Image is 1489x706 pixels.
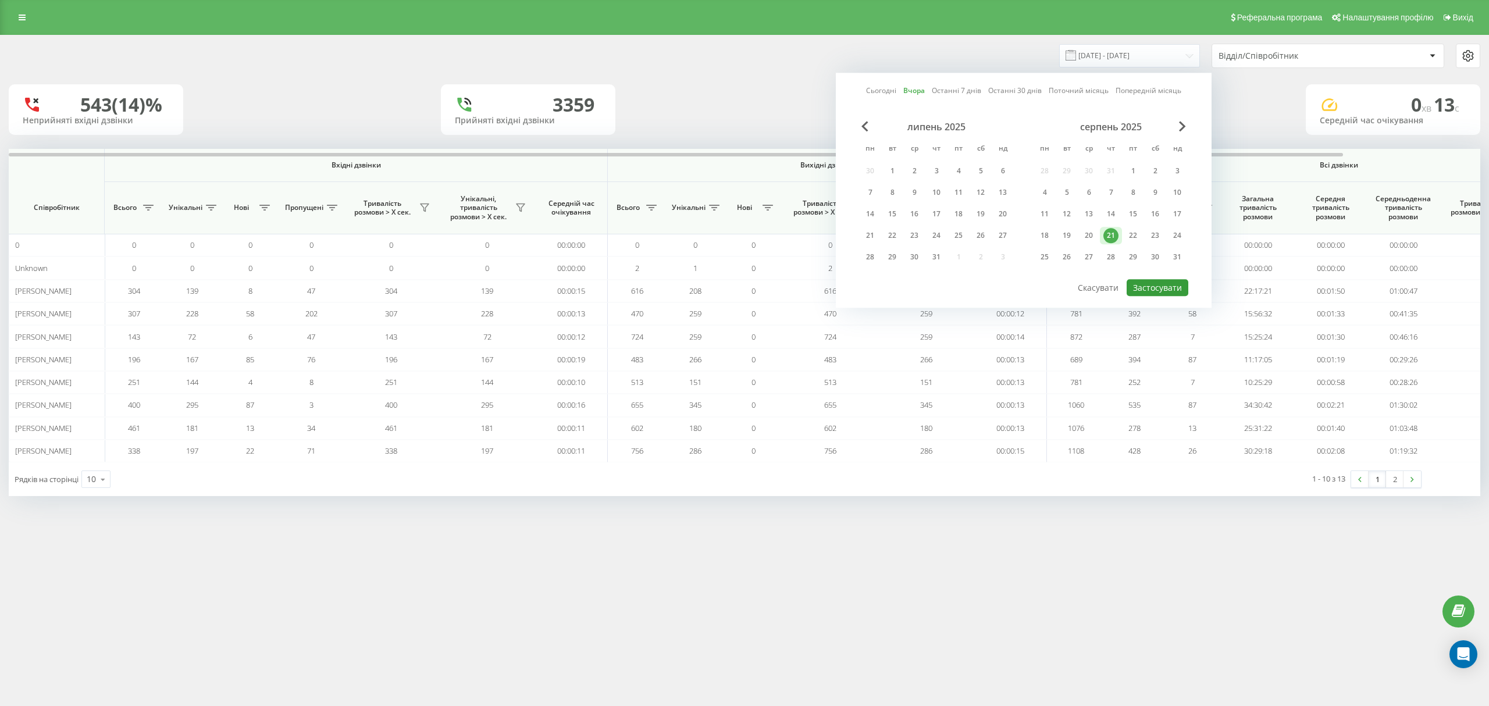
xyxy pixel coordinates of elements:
div: 13 [1081,206,1096,222]
td: 00:00:58 [1294,371,1367,394]
span: Previous Month [861,121,868,131]
span: 304 [128,286,140,296]
div: нд 24 серп 2025 р. [1166,227,1188,244]
div: вт 22 лип 2025 р. [881,227,903,244]
span: [PERSON_NAME] [15,377,72,387]
a: Поточний місяць [1049,85,1109,97]
a: 1 [1369,471,1386,487]
div: 1 [1125,163,1141,179]
div: сб 9 серп 2025 р. [1144,184,1166,201]
td: 00:00:00 [1367,234,1440,256]
div: 10 [87,473,96,485]
a: Попередній місяць [1116,85,1181,97]
button: Застосувати [1127,279,1188,296]
span: 392 [1128,308,1141,319]
span: 139 [186,286,198,296]
span: Унікальні [672,203,706,212]
div: ср 20 серп 2025 р. [1078,227,1100,244]
div: 19 [1059,228,1074,243]
div: чт 3 лип 2025 р. [925,162,947,180]
a: Сьогодні [866,85,896,97]
div: 17 [929,206,944,222]
div: пт 4 лип 2025 р. [947,162,970,180]
span: Next Month [1179,121,1186,131]
span: 2 [828,263,832,273]
td: 15:56:32 [1221,302,1294,325]
div: 2 [1148,163,1163,179]
span: Вхідні дзвінки [135,161,577,170]
div: вт 29 лип 2025 р. [881,248,903,266]
span: 72 [188,331,196,342]
div: 18 [951,206,966,222]
div: 24 [929,228,944,243]
div: чт 24 лип 2025 р. [925,227,947,244]
div: ср 2 лип 2025 р. [903,162,925,180]
div: 12 [1059,206,1074,222]
td: 15:25:24 [1221,325,1294,348]
span: Нові [227,203,256,212]
div: чт 17 лип 2025 р. [925,205,947,223]
span: 287 [1128,331,1141,342]
div: 6 [995,163,1010,179]
span: Середньоденна тривалість розмови [1376,194,1431,222]
div: ср 13 серп 2025 р. [1078,205,1100,223]
div: 30 [1148,249,1163,265]
div: сб 2 серп 2025 р. [1144,162,1166,180]
span: 144 [186,377,198,387]
span: 689 [1070,354,1082,365]
div: Середній час очікування [1320,116,1466,126]
span: [PERSON_NAME] [15,308,72,319]
div: ср 16 лип 2025 р. [903,205,925,223]
div: 31 [929,249,944,265]
span: 0 [248,240,252,250]
span: 616 [631,286,643,296]
span: 85 [246,354,254,365]
td: 00:00:00 [1294,256,1367,279]
div: сб 16 серп 2025 р. [1144,205,1166,223]
abbr: субота [972,141,989,158]
abbr: понеділок [861,141,879,158]
div: 25 [951,228,966,243]
div: 29 [1125,249,1141,265]
div: пт 18 лип 2025 р. [947,205,970,223]
div: 25 [1037,249,1052,265]
td: 00:00:15 [535,280,608,302]
div: 24 [1170,228,1185,243]
div: пт 25 лип 2025 р. [947,227,970,244]
div: нд 10 серп 2025 р. [1166,184,1188,201]
div: нд 13 лип 2025 р. [992,184,1014,201]
td: 11:17:05 [1221,348,1294,371]
div: липень 2025 [859,121,1014,133]
td: 00:00:10 [535,371,608,394]
abbr: понеділок [1036,141,1053,158]
span: 724 [631,331,643,342]
td: 01:00:47 [1367,280,1440,302]
span: 259 [920,308,932,319]
span: 8 [248,286,252,296]
div: 4 [951,163,966,179]
span: 0 [751,331,756,342]
div: сб 19 лип 2025 р. [970,205,992,223]
span: 0 [190,240,194,250]
div: вт 12 серп 2025 р. [1056,205,1078,223]
span: 307 [128,308,140,319]
abbr: четвер [928,141,945,158]
div: 28 [1103,249,1118,265]
span: [PERSON_NAME] [15,354,72,365]
td: 00:00:12 [974,302,1047,325]
div: 3 [1170,163,1185,179]
span: Тривалість розмови > Х сек. [788,199,855,217]
td: 00:41:35 [1367,302,1440,325]
span: Нові [730,203,759,212]
span: Всього [614,203,643,212]
div: 3 [929,163,944,179]
span: 0 [190,263,194,273]
div: 29 [885,249,900,265]
div: ср 30 лип 2025 р. [903,248,925,266]
div: ср 6 серп 2025 р. [1078,184,1100,201]
span: Вихід [1453,13,1473,22]
span: 0 [751,354,756,365]
div: 21 [1103,228,1118,243]
div: 12 [973,185,988,200]
span: 0 [309,240,314,250]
